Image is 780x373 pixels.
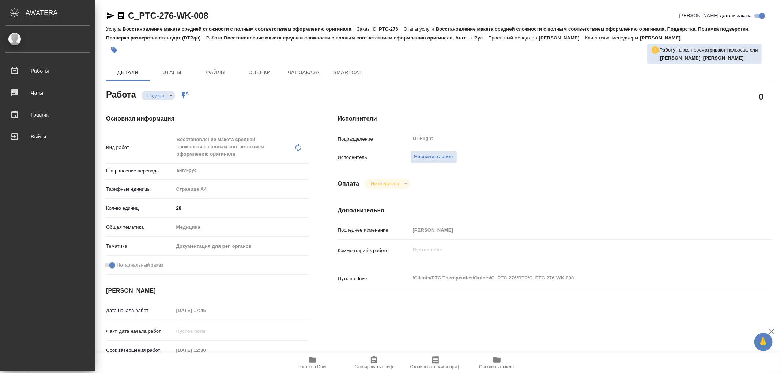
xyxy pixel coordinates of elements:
[660,54,758,62] p: Крамник Артём, Панькина Анна
[106,205,174,212] p: Кол-во единиц
[224,35,488,41] p: Восстановление макета средней сложности с полным соответствием оформлению оригинала, Англ → Рус
[298,364,328,369] span: Папка на Drive
[5,65,90,76] div: Работы
[754,333,773,351] button: 🙏
[286,68,321,77] span: Чат заказа
[154,68,189,77] span: Этапы
[410,364,460,369] span: Скопировать мини-бриф
[488,35,539,41] p: Проектный менеджер
[2,84,93,102] a: Чаты
[117,262,163,269] span: Нотариальный заказ
[410,272,736,284] textarea: /Clients/PTC Therapeutics/Orders/C_PTC-276/DTP/C_PTC-276-WK-008
[679,12,752,19] span: [PERSON_NAME] детали заказа
[410,225,736,235] input: Пустое поле
[585,35,640,41] p: Клиентские менеджеры
[128,11,208,20] a: C_PTC-276-WK-008
[365,179,410,189] div: Подбор
[106,42,122,58] button: Добавить тэг
[5,131,90,142] div: Выйти
[414,153,453,161] span: Назначить себя
[174,326,238,336] input: Пустое поле
[117,11,125,20] button: Скопировать ссылку
[759,90,764,103] h2: 0
[539,35,585,41] p: [PERSON_NAME]
[404,26,436,32] p: Этапы услуги
[479,364,515,369] span: Обновить файлы
[338,227,410,234] p: Последнее изменение
[2,106,93,124] a: График
[106,26,123,32] p: Услуга
[198,68,233,77] span: Файлы
[106,328,174,335] p: Факт. дата начала работ
[106,144,174,151] p: Вид работ
[206,35,224,41] p: Работа
[174,240,309,252] div: Документация для рег. органов
[338,136,410,143] p: Подразделение
[174,305,238,316] input: Пустое поле
[338,114,772,123] h4: Исполнители
[2,62,93,80] a: Работы
[373,26,404,32] p: C_PTC-276
[5,87,90,98] div: Чаты
[338,179,359,188] h4: Оплата
[106,87,136,100] h2: Работа
[106,114,309,123] h4: Основная информация
[123,26,357,32] p: Восстановление макета средней сложности с полным соответствием оформлению оригинала
[640,35,686,41] p: [PERSON_NAME]
[343,353,405,373] button: Скопировать бриф
[110,68,146,77] span: Детали
[142,91,175,100] div: Подбор
[106,347,174,354] p: Срок завершения работ
[26,5,95,20] div: AWATERA
[174,345,238,355] input: Пустое поле
[174,221,309,233] div: Медицина
[106,307,174,314] p: Дата начала работ
[660,46,758,54] p: Работу также просматривают пользователи
[369,180,401,187] button: Не оплачена
[2,127,93,146] a: Выйти
[330,68,365,77] span: SmartCat
[174,203,309,213] input: ✎ Введи что-нибудь
[405,353,466,373] button: Скопировать мини-бриф
[338,247,410,254] p: Комментарий к работе
[106,224,174,231] p: Общая тематика
[355,364,393,369] span: Скопировать бриф
[106,186,174,193] p: Тарифные единицы
[106,11,115,20] button: Скопировать ссылку для ЯМессенджера
[660,55,744,61] b: [PERSON_NAME], [PERSON_NAME]
[106,286,309,295] h4: [PERSON_NAME]
[282,353,343,373] button: Папка на Drive
[338,275,410,282] p: Путь на drive
[242,68,277,77] span: Оценки
[174,183,309,195] div: Страница А4
[338,206,772,215] h4: Дополнительно
[410,151,457,163] button: Назначить себя
[757,334,770,350] span: 🙏
[5,109,90,120] div: График
[106,243,174,250] p: Тематика
[357,26,373,32] p: Заказ:
[338,154,410,161] p: Исполнитель
[145,92,166,99] button: Подбор
[466,353,528,373] button: Обновить файлы
[106,167,174,175] p: Направление перевода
